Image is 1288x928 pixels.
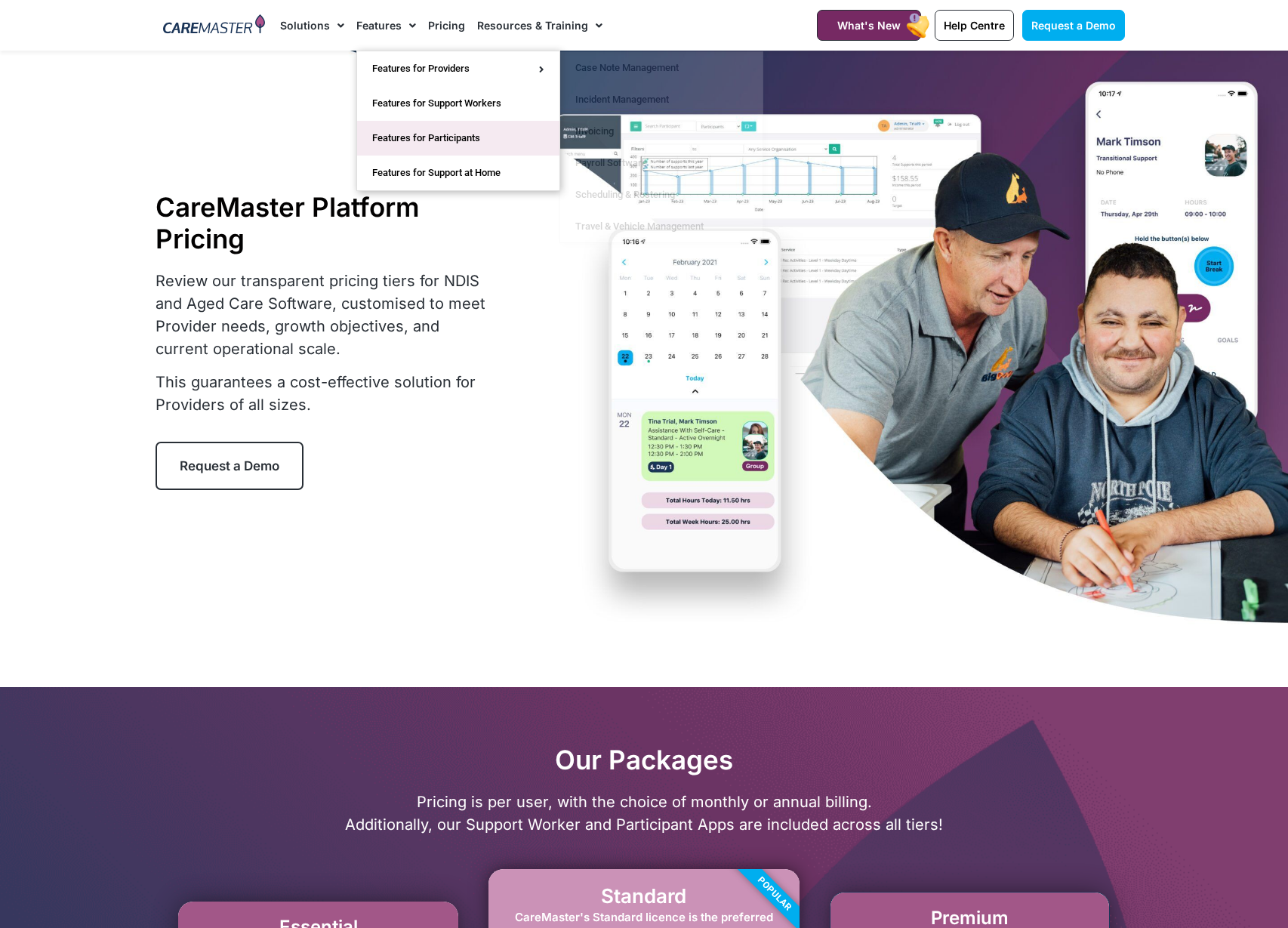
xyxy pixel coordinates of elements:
a: Request a Demo [156,442,304,490]
a: Invoicing [560,116,763,147]
a: Features for Participants [357,121,559,156]
a: Scheduling & Rostering [560,179,763,211]
h2: Standard [504,884,784,908]
p: This guarantees a cost-effective solution for Providers of all sizes. [156,371,495,416]
p: Review our transparent pricing tiers for NDIS and Aged Care Software, customised to meet Provider... [156,270,495,360]
ul: Features [356,51,560,191]
a: Help Centre [935,10,1014,41]
span: Help Centre [944,19,1005,32]
img: CareMaster Logo [163,14,265,37]
a: Incident Management [560,84,763,116]
a: Case Note Management [560,52,763,84]
a: Travel & Vehicle Management [560,211,763,242]
span: Request a Demo [1031,19,1116,32]
a: Payroll Software [560,147,763,179]
a: Features for Support at Home [357,156,559,190]
h1: CareMaster Platform Pricing [156,191,495,254]
a: What's New [817,10,921,41]
a: Features for Support Workers [357,86,559,121]
span: What's New [837,19,901,32]
a: Features for Providers [357,51,559,86]
ul: Features for Providers [559,51,763,243]
h2: Our Packages [156,744,1132,775]
a: Request a Demo [1022,10,1125,41]
p: Pricing is per user, with the choice of monthly or annual billing. Additionally, our Support Work... [156,791,1132,836]
span: Request a Demo [180,458,279,473]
